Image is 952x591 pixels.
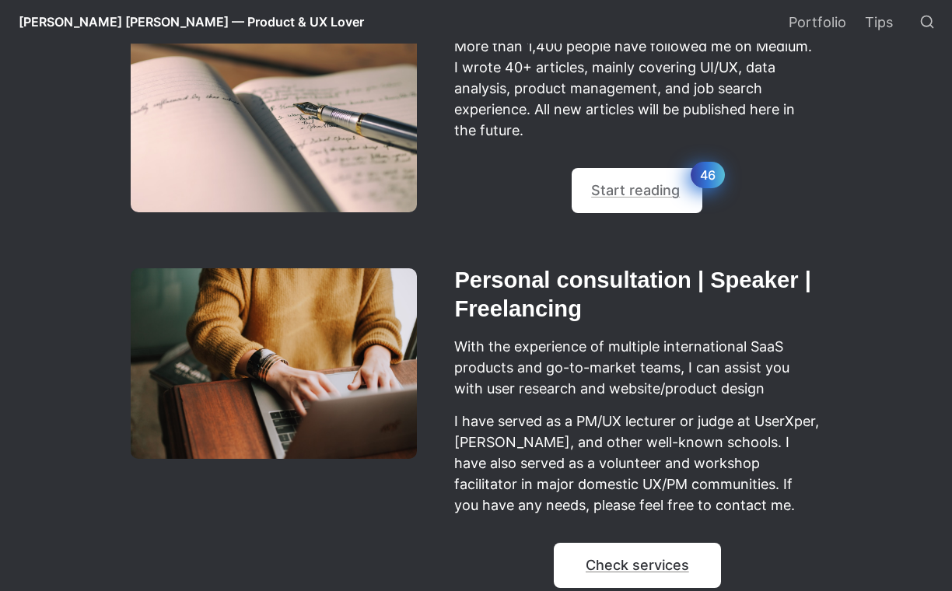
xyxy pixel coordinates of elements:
span: [PERSON_NAME] [PERSON_NAME] — Product & UX Lover [19,14,364,30]
a: Check services [586,557,689,573]
a: Start reading [591,182,680,198]
img: image [131,268,417,460]
p: With the experience of multiple international SaaS products and go-to-market teams, I can assist ... [453,334,821,401]
p: More than 1,400 people have followed me on Medium. I wrote 40+ articles, mainly covering UI/UX, d... [453,33,821,143]
p: I have served as a PM/UX lecturer or judge at UserXper, [PERSON_NAME], and other well-known schoo... [453,408,821,518]
h2: Personal consultation | Speaker | Freelancing [453,264,821,327]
